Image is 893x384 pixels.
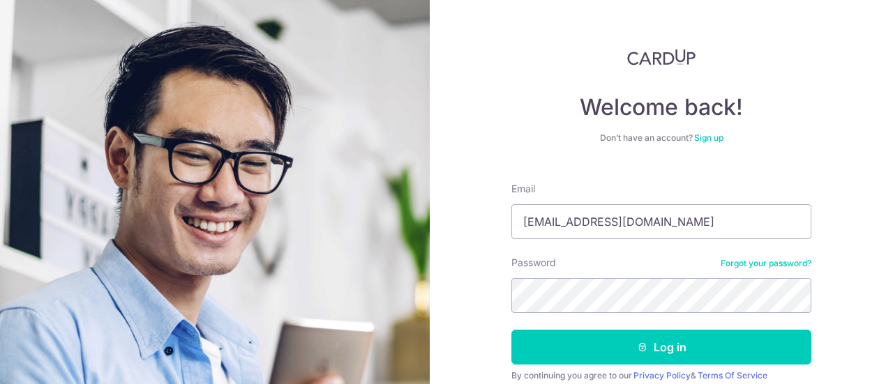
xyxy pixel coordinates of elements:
img: CardUp Logo [627,49,696,66]
div: Don’t have an account? [511,132,811,144]
a: Sign up [694,132,723,143]
h4: Welcome back! [511,93,811,121]
label: Password [511,256,556,270]
a: Privacy Policy [633,370,691,381]
input: Enter your Email [511,204,811,239]
a: Forgot your password? [721,258,811,269]
a: Terms Of Service [698,370,767,381]
label: Email [511,182,535,196]
button: Log in [511,330,811,364]
div: By continuing you agree to our & [511,370,811,381]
